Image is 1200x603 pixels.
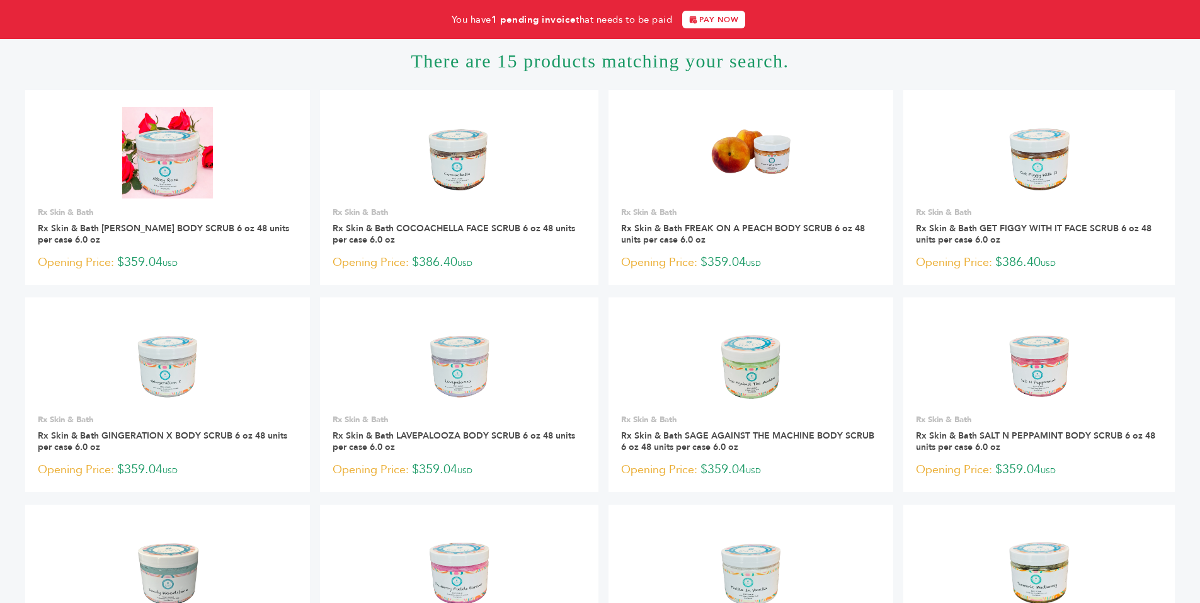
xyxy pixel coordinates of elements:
[414,314,505,406] img: Rx Skin & Bath LAVEPALOOZA BODY SCRUB 6 oz 48 units per case 6.0 oz
[414,107,505,198] img: Rx Skin & Bath COCOACHELLA FACE SCRUB 6 oz 48 units per case 6.0 oz
[993,314,1085,406] img: Rx Skin & Bath SALT N PEPPAMINT BODY SCRUB 6 oz 48 units per case 6.0 oz
[916,414,1163,425] p: Rx Skin & Bath
[38,254,114,271] span: Opening Price:
[916,461,992,478] span: Opening Price:
[25,31,1175,90] h1: There are 15 products matching your search.
[163,258,178,268] span: USD
[916,461,1163,480] p: $359.04
[682,11,745,28] a: PAY NOW
[333,253,586,272] p: $386.40
[38,253,297,272] p: $359.04
[38,222,289,246] a: Rx Skin & Bath [PERSON_NAME] BODY SCRUB 6 oz 48 units per case 6.0 oz
[916,222,1151,246] a: Rx Skin & Bath GET FIGGY WITH IT FACE SCRUB 6 oz 48 units per case 6.0 oz
[621,461,881,480] p: $359.04
[746,466,761,476] span: USD
[1041,466,1056,476] span: USD
[916,253,1163,272] p: $386.40
[122,314,214,406] img: Rx Skin & Bath GINGERATION X BODY SCRUB 6 oz 48 units per case 6.0 oz
[706,107,797,198] img: Rx Skin & Bath FREAK ON A PEACH BODY SCRUB 6 oz 48 units per case 6.0 oz
[333,430,575,453] a: Rx Skin & Bath LAVEPALOOZA BODY SCRUB 6 oz 48 units per case 6.0 oz
[333,461,409,478] span: Opening Price:
[621,461,697,478] span: Opening Price:
[333,254,409,271] span: Opening Price:
[621,414,881,425] p: Rx Skin & Bath
[993,107,1085,198] img: Rx Skin & Bath GET FIGGY WITH IT FACE SCRUB 6 oz 48 units per case 6.0 oz
[333,222,575,246] a: Rx Skin & Bath COCOACHELLA FACE SCRUB 6 oz 48 units per case 6.0 oz
[1041,258,1056,268] span: USD
[916,207,1163,218] p: Rx Skin & Bath
[457,466,472,476] span: USD
[491,13,576,26] strong: 1 pending invoice
[333,207,586,218] p: Rx Skin & Bath
[122,107,214,198] img: Rx Skin & Bath ABBEY ROSE BODY SCRUB 6 oz 48 units per case 6.0 oz
[333,461,586,480] p: $359.04
[706,314,797,406] img: Rx Skin & Bath SAGE AGAINST THE MACHINE BODY SCRUB 6 oz 48 units per case 6.0 oz
[916,430,1155,453] a: Rx Skin & Bath SALT N PEPPAMINT BODY SCRUB 6 oz 48 units per case 6.0 oz
[746,258,761,268] span: USD
[621,222,865,246] a: Rx Skin & Bath FREAK ON A PEACH BODY SCRUB 6 oz 48 units per case 6.0 oz
[38,207,297,218] p: Rx Skin & Bath
[38,461,297,480] p: $359.04
[457,258,472,268] span: USD
[163,466,178,476] span: USD
[621,253,881,272] p: $359.04
[916,254,992,271] span: Opening Price:
[621,254,697,271] span: Opening Price:
[621,430,874,453] a: Rx Skin & Bath SAGE AGAINST THE MACHINE BODY SCRUB 6 oz 48 units per case 6.0 oz
[452,13,673,26] span: You have that needs to be paid
[38,430,287,453] a: Rx Skin & Bath GINGERATION X BODY SCRUB 6 oz 48 units per case 6.0 oz
[621,207,881,218] p: Rx Skin & Bath
[38,461,114,478] span: Opening Price:
[38,414,297,425] p: Rx Skin & Bath
[333,414,586,425] p: Rx Skin & Bath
